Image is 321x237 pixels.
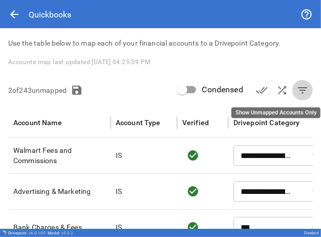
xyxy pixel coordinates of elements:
[233,118,300,127] div: Drivepoint Category
[276,84,288,96] span: shuffle
[296,84,309,96] span: filter_list
[29,10,71,19] div: Quickbooks
[8,38,313,48] p: Use the table below to map each of your financial accounts to a Drivepoint Category.
[8,58,151,66] span: Accounts map last updated: [DATE] 04:25:59 PM
[13,222,105,232] p: Bank Charges & Fees
[116,222,122,232] p: IS
[255,84,268,96] span: done_all
[2,230,6,234] img: Drivepoint
[29,231,46,235] span: v 6.0.105
[116,118,161,127] div: Account Type
[8,85,67,95] p: 2 of 243 unmapped
[182,118,209,127] div: Verified
[13,186,105,196] p: Advertising & Marketing
[61,231,73,235] span: v 5.0.2
[13,145,105,166] p: Walmart Fees and Commissions
[116,186,122,196] p: IS
[292,80,313,101] button: Show Unmapped Accounts Only
[251,80,272,101] button: Verify Accounts
[116,150,122,161] p: IS
[304,231,319,235] div: Freebird
[13,118,62,127] div: Account Name
[202,84,243,96] span: Condensed
[231,107,320,118] div: Show Unmapped Accounts Only
[48,231,73,235] div: Model
[8,231,46,235] div: Drivepoint
[272,80,292,101] button: AI Auto-Map Accounts
[8,8,20,21] span: arrow_back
